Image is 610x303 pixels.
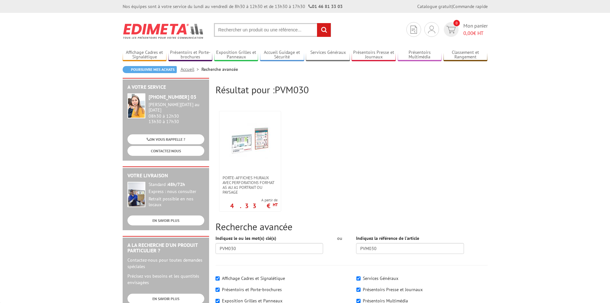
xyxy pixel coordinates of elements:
[363,275,398,281] label: Services Généraux
[317,23,331,37] input: rechercher
[127,273,204,286] p: Précisez vos besoins et les quantités envisagées
[230,204,278,208] p: 4.33 €
[308,4,343,9] strong: 01 46 81 33 03
[216,84,488,95] h2: Résultat pour :
[463,29,488,37] span: € HT
[411,26,417,34] img: devis rapide
[223,175,278,195] span: Porte-affiches muraux avec perforations format A5 au A1 portrait ou paysage
[181,66,201,72] a: Accueil
[428,26,435,33] img: devis rapide
[127,242,204,254] h2: A la recherche d'un produit particulier ?
[216,299,220,303] input: Exposition Grilles et Panneaux
[216,288,220,292] input: Présentoirs et Porte-brochures
[333,235,346,241] div: ou
[230,198,278,203] span: A partir de
[417,3,488,10] div: |
[127,215,204,225] a: EN SAVOIR PLUS
[229,121,271,163] img: Porte-affiches muraux avec perforations format A5 au A1 portrait ou paysage
[352,50,396,60] a: Présentoirs Presse et Journaux
[201,66,238,72] li: Recherche avancée
[214,23,331,37] input: Rechercher un produit ou une référence...
[127,182,145,207] img: widget-livraison.jpg
[442,22,488,37] a: devis rapide 0 Mon panier 0,00€ HT
[149,182,204,188] div: Standard :
[446,26,456,33] img: devis rapide
[149,196,204,208] div: Retrait possible en nos locaux
[216,235,276,241] label: Indiquez le ou les mot(s) clé(s)
[417,4,452,9] a: Catalogue gratuit
[222,275,285,281] label: Affichage Cadres et Signalétique
[127,173,204,179] h2: Votre livraison
[216,221,488,232] h2: Recherche avancée
[127,146,204,156] a: CONTACTEZ-NOUS
[127,257,204,270] p: Contactez-nous pour toutes demandes spéciales
[149,94,196,100] strong: [PHONE_NUMBER] 03
[463,30,473,36] span: 0,00
[453,20,460,26] span: 0
[149,189,204,195] div: Express : nous consulter
[149,102,204,113] div: [PERSON_NAME][DATE] au [DATE]
[216,276,220,281] input: Affichage Cadres et Signalétique
[149,102,204,124] div: 08h30 à 12h30 13h30 à 17h30
[453,4,488,9] a: Commande rapide
[168,181,185,187] strong: 48h/72h
[275,83,309,96] span: PVM030
[222,287,282,292] label: Présentoirs et Porte-brochures
[127,134,204,144] a: ON VOUS RAPPELLE ?
[356,276,361,281] input: Services Généraux
[273,202,278,207] sup: HT
[306,50,350,60] a: Services Généraux
[123,19,204,43] img: Edimeta
[443,50,488,60] a: Classement et Rangement
[356,288,361,292] input: Présentoirs Presse et Journaux
[127,93,145,118] img: widget-service.jpg
[356,235,419,241] label: Indiquez la référence de l'article
[260,50,304,60] a: Accueil Guidage et Sécurité
[356,299,361,303] input: Présentoirs Multimédia
[363,287,423,292] label: Présentoirs Presse et Journaux
[214,50,258,60] a: Exposition Grilles et Panneaux
[168,50,213,60] a: Présentoirs et Porte-brochures
[398,50,442,60] a: Présentoirs Multimédia
[463,22,488,37] span: Mon panier
[123,3,343,10] div: Nos équipes sont à votre service du lundi au vendredi de 8h30 à 12h30 et de 13h30 à 17h30
[123,66,177,73] a: Poursuivre mes achats
[123,50,167,60] a: Affichage Cadres et Signalétique
[127,84,204,90] h2: A votre service
[219,175,281,195] a: Porte-affiches muraux avec perforations format A5 au A1 portrait ou paysage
